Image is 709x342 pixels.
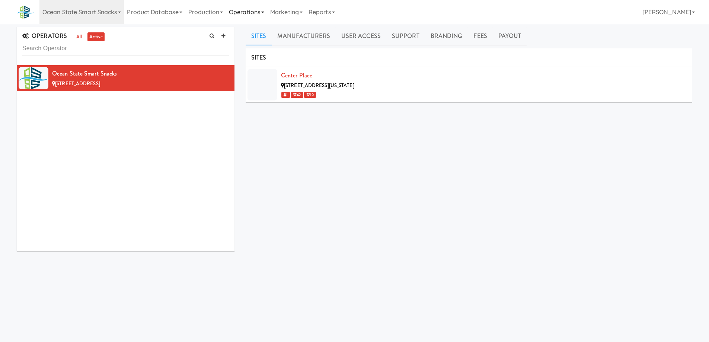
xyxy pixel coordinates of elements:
span: SITES [251,53,266,62]
a: Payout [493,27,527,45]
img: Micromart [17,6,34,19]
a: Center Place [281,71,312,80]
a: User Access [336,27,386,45]
div: Ocean State Smart Snacks [52,68,229,79]
span: [STREET_ADDRESS][US_STATE] [284,82,354,89]
a: Manufacturers [272,27,335,45]
span: [STREET_ADDRESS] [55,80,100,87]
a: Support [386,27,425,45]
span: 42 [291,92,303,98]
a: active [87,32,105,42]
a: all [74,32,84,42]
a: Branding [425,27,468,45]
span: OPERATORS [22,32,67,40]
li: Ocean State Smart Snacks[STREET_ADDRESS] [17,65,234,91]
span: 1 [281,92,290,98]
a: Sites [246,27,272,45]
a: Fees [468,27,492,45]
span: 10 [304,92,316,98]
input: Search Operator [22,42,229,55]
